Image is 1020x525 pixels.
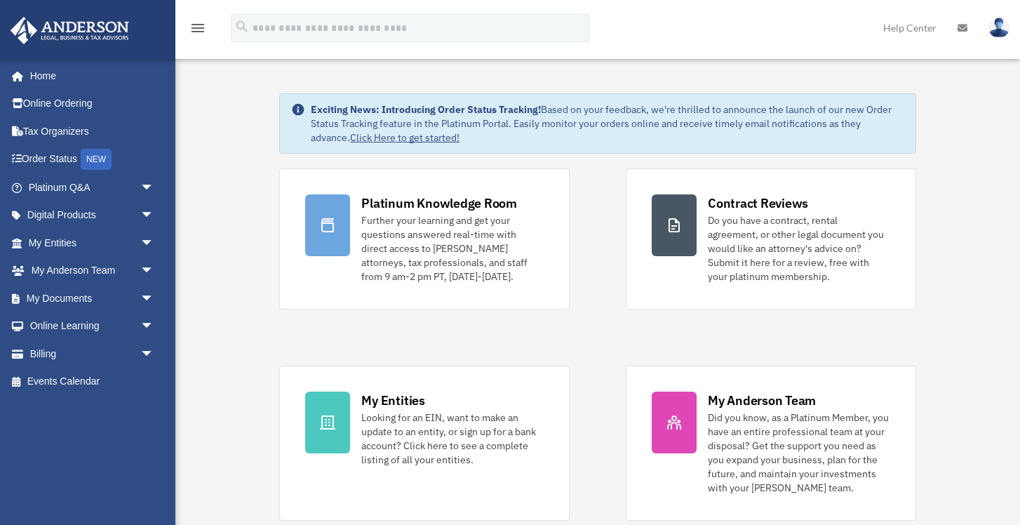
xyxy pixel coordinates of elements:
a: Tax Organizers [10,117,175,145]
span: arrow_drop_down [140,201,168,230]
span: arrow_drop_down [140,229,168,258]
span: arrow_drop_down [140,257,168,286]
a: My Anderson Team Did you know, as a Platinum Member, you have an entire professional team at your... [626,366,916,521]
a: Events Calendar [10,368,175,396]
div: NEW [81,149,112,170]
a: Digital Productsarrow_drop_down [10,201,175,230]
div: Looking for an EIN, want to make an update to an entity, or sign up for a bank account? Click her... [361,411,544,467]
div: Further your learning and get your questions answered real-time with direct access to [PERSON_NAM... [361,213,544,284]
a: My Anderson Teamarrow_drop_down [10,257,175,285]
a: Online Ordering [10,90,175,118]
i: search [234,19,250,34]
a: Online Learningarrow_drop_down [10,312,175,340]
span: arrow_drop_down [140,284,168,313]
div: My Entities [361,392,424,409]
strong: Exciting News: Introducing Order Status Tracking! [311,103,541,116]
a: My Documentsarrow_drop_down [10,284,175,312]
a: Click Here to get started! [350,131,459,144]
div: My Anderson Team [708,392,816,409]
span: arrow_drop_down [140,340,168,368]
a: Platinum Knowledge Room Further your learning and get your questions answered real-time with dire... [279,168,570,310]
div: Based on your feedback, we're thrilled to announce the launch of our new Order Status Tracking fe... [311,102,904,145]
a: Platinum Q&Aarrow_drop_down [10,173,175,201]
a: menu [189,25,206,36]
a: Home [10,62,168,90]
div: Did you know, as a Platinum Member, you have an entire professional team at your disposal? Get th... [708,411,890,495]
div: Platinum Knowledge Room [361,194,517,212]
a: Contract Reviews Do you have a contract, rental agreement, or other legal document you would like... [626,168,916,310]
span: arrow_drop_down [140,173,168,202]
img: Anderson Advisors Platinum Portal [6,17,133,44]
span: arrow_drop_down [140,312,168,341]
a: Order StatusNEW [10,145,175,174]
i: menu [189,20,206,36]
a: My Entitiesarrow_drop_down [10,229,175,257]
img: User Pic [988,18,1009,38]
div: Do you have a contract, rental agreement, or other legal document you would like an attorney's ad... [708,213,890,284]
div: Contract Reviews [708,194,808,212]
a: My Entities Looking for an EIN, want to make an update to an entity, or sign up for a bank accoun... [279,366,570,521]
a: Billingarrow_drop_down [10,340,175,368]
